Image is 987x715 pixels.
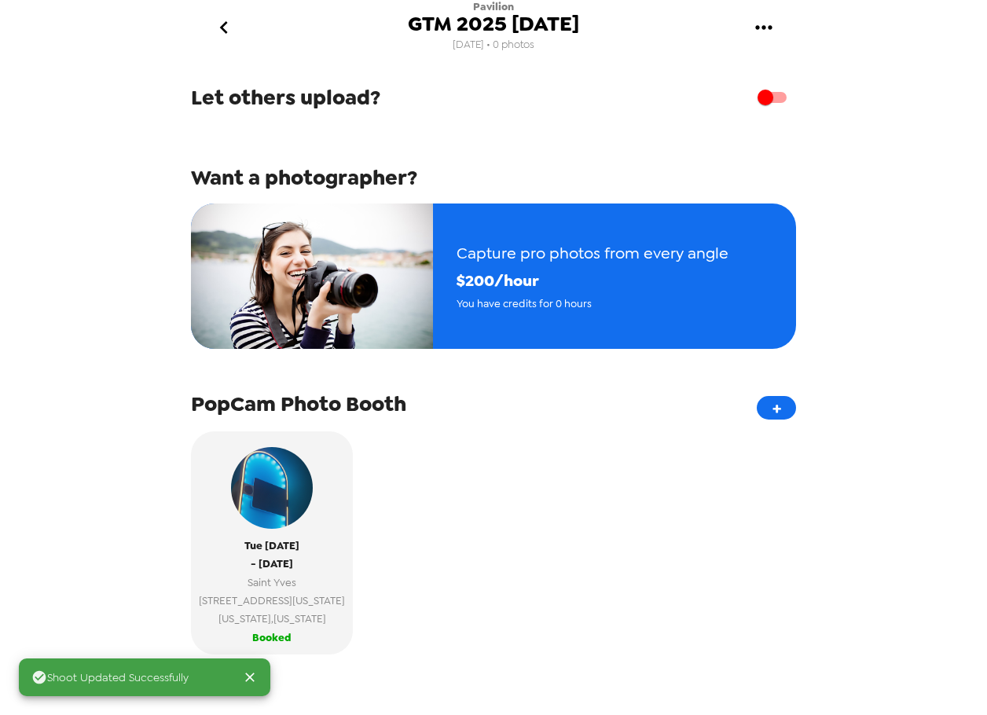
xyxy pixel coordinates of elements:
span: Booked [252,629,292,647]
span: Tue [DATE] [244,537,299,555]
img: photographer example [191,203,433,349]
span: $ 200 /hour [457,267,728,295]
span: You have credits for 0 hours [457,295,728,313]
span: Shoot Updated Successfully [31,669,189,685]
span: [STREET_ADDRESS][US_STATE] [199,592,345,610]
span: Want a photographer? [191,163,417,192]
button: go back [198,2,249,53]
span: [DATE] • 0 photos [453,35,534,56]
button: Capture pro photos from every angle$200/hourYou have credits for 0 hours [191,203,796,349]
span: - [DATE] [251,555,293,573]
button: Close [236,663,264,691]
span: GTM 2025 [DATE] [408,13,579,35]
span: Saint Yves [199,574,345,592]
span: Capture pro photos from every angle [457,240,728,267]
button: gallery menu [738,2,789,53]
button: popcam exampleTue [DATE]- [DATE]Saint Yves[STREET_ADDRESS][US_STATE][US_STATE],[US_STATE]Booked [191,431,353,654]
span: PopCam Photo Booth [191,390,406,418]
img: popcam example [231,447,313,529]
span: [US_STATE] , [US_STATE] [199,610,345,628]
span: Let others upload? [191,83,380,112]
button: + [757,396,796,420]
